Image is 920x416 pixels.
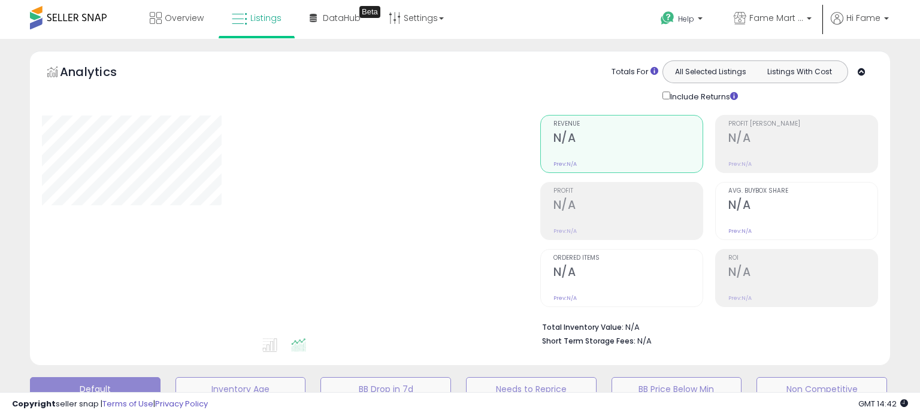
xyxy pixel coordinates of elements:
div: seller snap | | [12,399,208,410]
h2: N/A [728,131,877,147]
button: Non Competitive [756,377,887,401]
span: Fame Mart CA [749,12,803,24]
span: Help [678,14,694,24]
span: DataHub [323,12,361,24]
span: Revenue [553,121,703,127]
h2: N/A [553,198,703,214]
b: Total Inventory Value: [542,322,624,332]
div: Totals For [612,66,658,78]
span: N/A [637,335,652,347]
div: Tooltip anchor [359,6,380,18]
button: Listings With Cost [755,64,844,80]
span: Overview [165,12,204,24]
strong: Copyright [12,398,56,409]
li: N/A [542,319,869,333]
span: Profit [553,188,703,195]
small: Prev: N/A [728,294,752,302]
h2: N/A [553,265,703,281]
span: Hi Fame [846,12,880,24]
a: Hi Fame [831,12,889,39]
button: Needs to Reprice [466,377,597,401]
h2: N/A [728,265,877,281]
span: Ordered Items [553,255,703,262]
button: BB Price Below Min [612,377,742,401]
span: ROI [728,255,877,262]
small: Prev: N/A [728,227,752,235]
a: Terms of Use [102,398,153,409]
button: Default [30,377,161,401]
button: Inventory Age [175,377,306,401]
span: Profit [PERSON_NAME] [728,121,877,127]
span: Avg. Buybox Share [728,188,877,195]
div: Include Returns [653,89,752,103]
button: All Selected Listings [666,64,755,80]
a: Privacy Policy [155,398,208,409]
small: Prev: N/A [553,160,577,168]
i: Get Help [660,11,675,26]
small: Prev: N/A [553,227,577,235]
span: 2025-10-9 14:42 GMT [858,398,908,409]
small: Prev: N/A [728,160,752,168]
small: Prev: N/A [553,294,577,302]
a: Help [651,2,715,39]
b: Short Term Storage Fees: [542,336,635,346]
h2: N/A [728,198,877,214]
button: BB Drop in 7d [320,377,451,401]
h5: Analytics [60,63,140,83]
span: Listings [250,12,282,24]
h2: N/A [553,131,703,147]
